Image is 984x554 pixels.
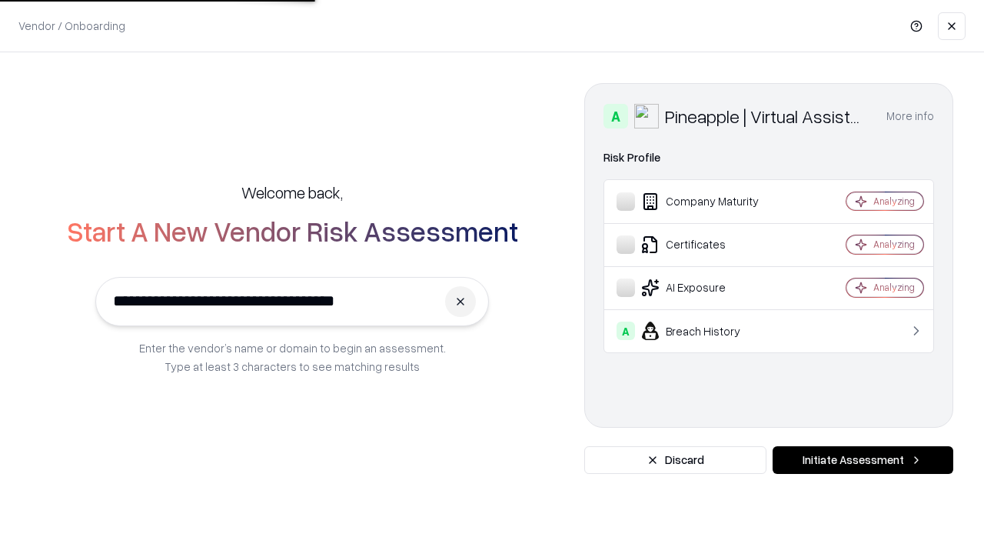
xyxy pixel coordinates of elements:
[634,104,659,128] img: Pineapple | Virtual Assistant Agency
[18,18,125,34] p: Vendor / Onboarding
[873,238,915,251] div: Analyzing
[617,322,800,340] div: Breach History
[241,182,343,203] h5: Welcome back,
[584,446,766,474] button: Discard
[617,279,800,297] div: AI Exposure
[603,149,934,167] div: Risk Profile
[665,104,868,128] div: Pineapple | Virtual Assistant Agency
[139,339,446,375] p: Enter the vendor’s name or domain to begin an assessment. Type at least 3 characters to see match...
[773,446,953,474] button: Initiate Assessment
[886,102,934,130] button: More info
[617,235,800,254] div: Certificates
[617,322,635,340] div: A
[873,195,915,208] div: Analyzing
[67,215,518,246] h2: Start A New Vendor Risk Assessment
[617,192,800,211] div: Company Maturity
[873,281,915,294] div: Analyzing
[603,104,628,128] div: A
